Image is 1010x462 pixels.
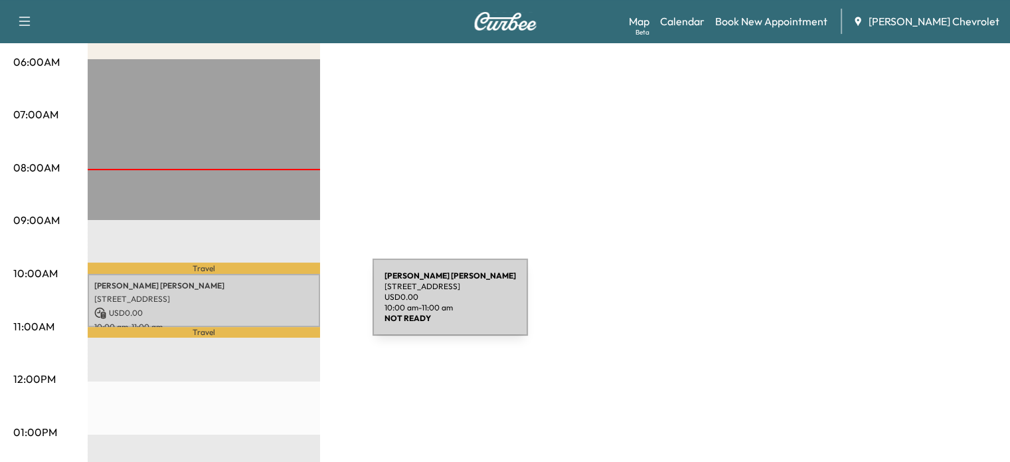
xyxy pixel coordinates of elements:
img: Curbee Logo [473,12,537,31]
p: 11:00AM [13,318,54,334]
p: 10:00 am - 11:00 am [94,322,313,332]
p: 09:00AM [13,212,60,228]
p: 10:00AM [13,265,58,281]
p: Travel [88,327,320,338]
p: 08:00AM [13,160,60,175]
p: [PERSON_NAME] [PERSON_NAME] [94,281,313,291]
a: Book New Appointment [715,13,827,29]
a: Calendar [660,13,705,29]
p: 01:00PM [13,424,57,440]
p: 12:00PM [13,371,56,387]
span: [PERSON_NAME] Chevrolet [869,13,999,29]
p: 07:00AM [13,106,58,122]
a: MapBeta [629,13,649,29]
p: [STREET_ADDRESS] [94,294,313,304]
p: Travel [88,263,320,273]
div: Beta [635,27,649,37]
p: 06:00AM [13,54,60,70]
p: USD 0.00 [94,307,313,319]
